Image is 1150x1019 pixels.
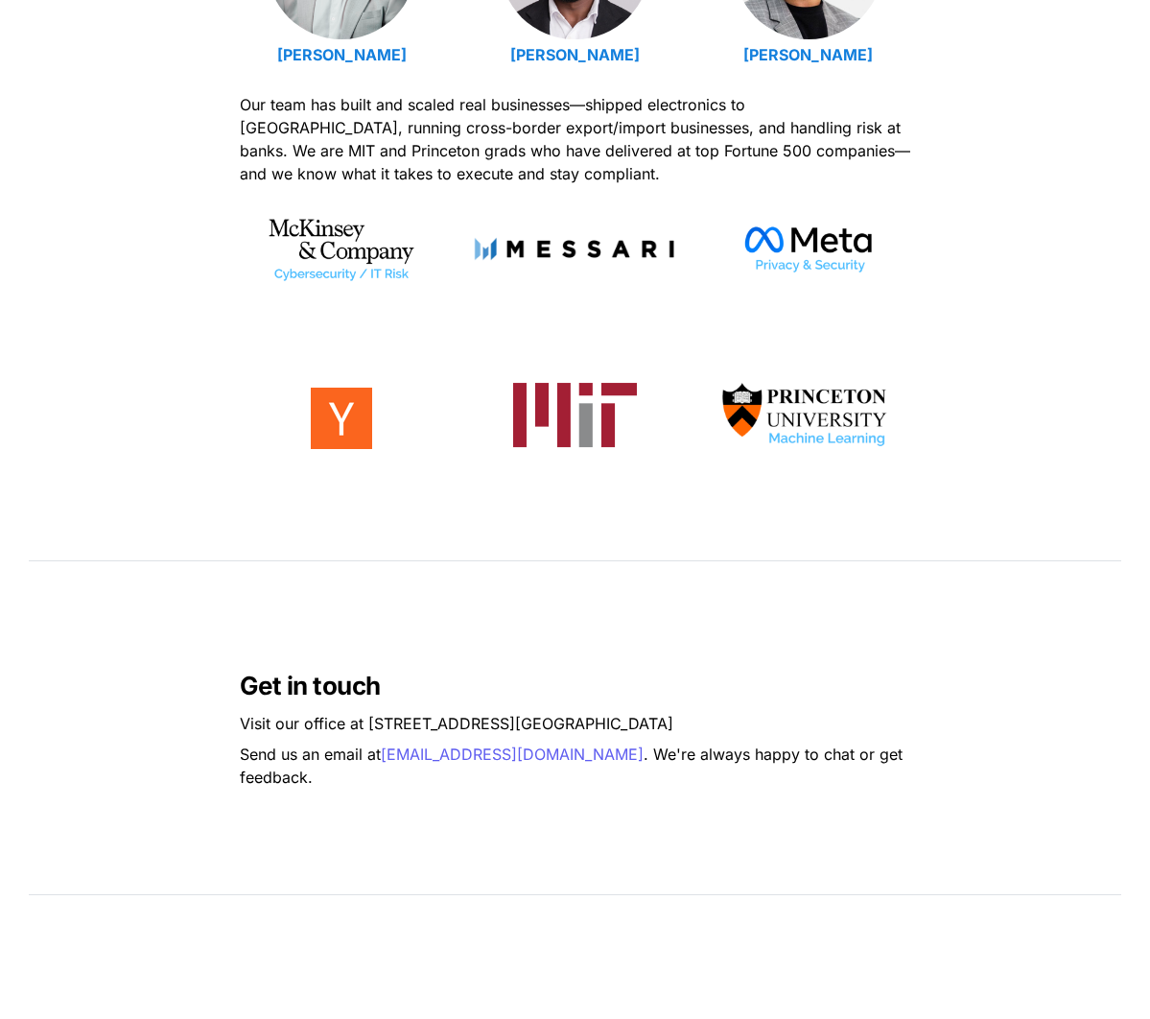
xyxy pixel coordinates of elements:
[240,714,515,733] span: Visit our office at [STREET_ADDRESS]
[240,671,381,700] span: Get in touch
[381,745,644,764] a: [EMAIL_ADDRESS][DOMAIN_NAME]
[240,95,915,183] span: Our team has built and scaled real businesses—shipped electronics to [GEOGRAPHIC_DATA], running c...
[515,714,673,733] span: [GEOGRAPHIC_DATA]
[277,45,407,64] a: [PERSON_NAME]
[240,745,381,764] span: Send us an email at
[510,45,640,64] a: [PERSON_NAME]
[743,45,873,64] a: [PERSON_NAME]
